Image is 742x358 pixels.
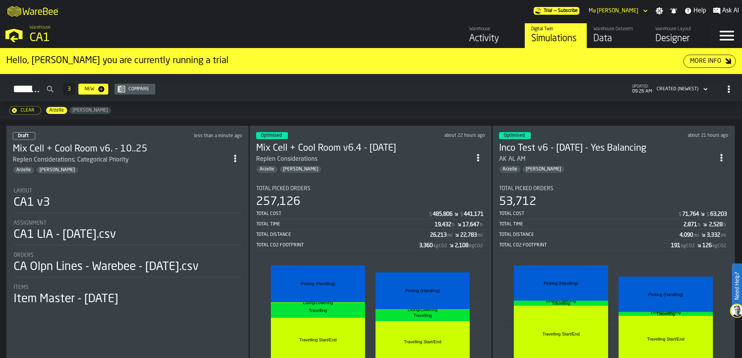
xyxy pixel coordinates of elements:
span: Total Picked Orders [499,186,553,192]
div: Stat Value [430,232,447,238]
div: Title [256,186,485,192]
section: card-SimulationDashboardCard-draft [13,180,242,308]
button: button-New [78,84,108,95]
div: CA1 v3 [14,196,50,210]
div: stat-Total Picked Orders [499,186,728,251]
div: CA Olpn Lines - Warebee - [DATE].csv [14,260,199,274]
div: Warehouse Datasets [593,26,643,32]
div: Total Cost [256,211,429,217]
a: link-to-/wh/i/76e2a128-1b54-4d66-80d4-05ae4c277723/simulations [525,23,587,48]
span: Ask AI [722,6,739,15]
div: CA1 LIA - [DATE].csv [14,228,116,242]
div: DropdownMenuValue-2 [654,84,709,94]
div: Stat Value [435,222,451,228]
span: h [698,222,700,228]
div: Menu Subscription [534,7,579,15]
span: Help [693,6,706,15]
span: kgCO2 [433,243,447,249]
div: stat-Items [14,284,241,306]
div: DropdownMenuValue-Ma Arzelle Nocete [586,6,649,15]
span: mi [447,233,452,238]
a: link-to-/wh/i/76e2a128-1b54-4d66-80d4-05ae4c277723/designer [649,23,711,48]
div: Title [499,186,728,192]
label: button-toggle-Settings [652,7,666,15]
span: kgCO2 [469,243,483,249]
span: Trial [544,8,552,14]
div: Replen Considerations [256,155,472,164]
div: stat-Total Picked Orders [256,186,485,251]
div: Stat Value [463,222,479,228]
div: New [81,86,97,92]
div: Total Distance [256,232,430,238]
span: Optimised [261,133,282,138]
button: button-Compare [114,84,155,95]
span: Arzelle [499,167,520,172]
div: Total Cost [499,211,678,217]
div: Designer [655,33,705,45]
div: Inco Test v6 - 10.02.25 - Yes Balancing [499,142,714,155]
span: Gregg [69,108,111,113]
h3: Mix Cell + Cool Room v6. - 10..25 [13,143,228,155]
span: Arzelle [257,167,277,172]
div: Stat Value [671,243,680,249]
div: Title [14,252,241,258]
div: Digital Twin [531,26,581,32]
div: Clear [17,108,38,113]
div: Compare [125,86,152,92]
div: Replen Considerations; Categorical Priority [13,155,228,165]
div: Stat Value [419,243,433,249]
h3: Inco Test v6 - [DATE] - Yes Balancing [499,142,714,155]
span: Items [14,284,29,291]
div: Mix Cell + Cool Room v6.4 - 10.8.25 [256,142,472,155]
span: mi [721,233,726,238]
div: status-3 2 [499,132,531,139]
span: $ [707,212,709,217]
div: Total Time [499,222,683,227]
span: Gregg [36,167,78,173]
div: Stat Value [464,211,484,217]
span: kgCO2 [713,243,726,249]
div: DropdownMenuValue-Ma Arzelle Nocete [589,8,638,14]
div: More Info [687,57,725,66]
div: 53,712 [499,195,536,209]
div: Title [14,284,241,291]
h3: Mix Cell + Cool Room v6.4 - [DATE] [256,142,472,155]
div: Title [14,220,241,226]
span: kgCO2 [681,243,695,249]
label: button-toggle-Notifications [667,7,681,15]
span: Draft [18,134,29,138]
div: ButtonLoadMore-Load More-Prev-First-Last [60,83,78,95]
div: Simulations [531,33,581,45]
span: h [480,222,483,228]
div: Total CO2 Footprint [499,243,671,248]
span: Total Picked Orders [256,186,310,192]
button: button-Clear [9,106,41,115]
div: Replen Considerations [256,155,317,164]
div: Stat Value [455,243,468,249]
div: Stat Value [682,211,699,217]
a: link-to-/wh/i/76e2a128-1b54-4d66-80d4-05ae4c277723/pricing/ [534,7,579,15]
div: Activity [469,33,518,45]
span: Gregg [523,167,564,172]
div: Replen Considerations; Categorical Priority [13,155,129,165]
div: Stat Value [680,232,693,238]
div: status-3 2 [256,132,288,139]
div: Total Distance [499,232,680,238]
div: Stat Value [460,232,477,238]
div: stat-Orders [14,252,241,277]
label: button-toggle-Help [681,6,709,15]
div: Total Time [256,222,435,227]
div: Updated: 10/14/2025, 9:26:12 AM Created: 10/14/2025, 9:23:15 AM [139,133,242,139]
div: Stat Value [433,211,452,217]
div: Stat Value [707,232,720,238]
div: Stat Value [710,211,727,217]
div: Data [593,33,643,45]
label: Need Help? [733,264,741,308]
div: status-0 2 [13,132,35,140]
span: h [452,222,455,228]
div: Title [14,188,241,194]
